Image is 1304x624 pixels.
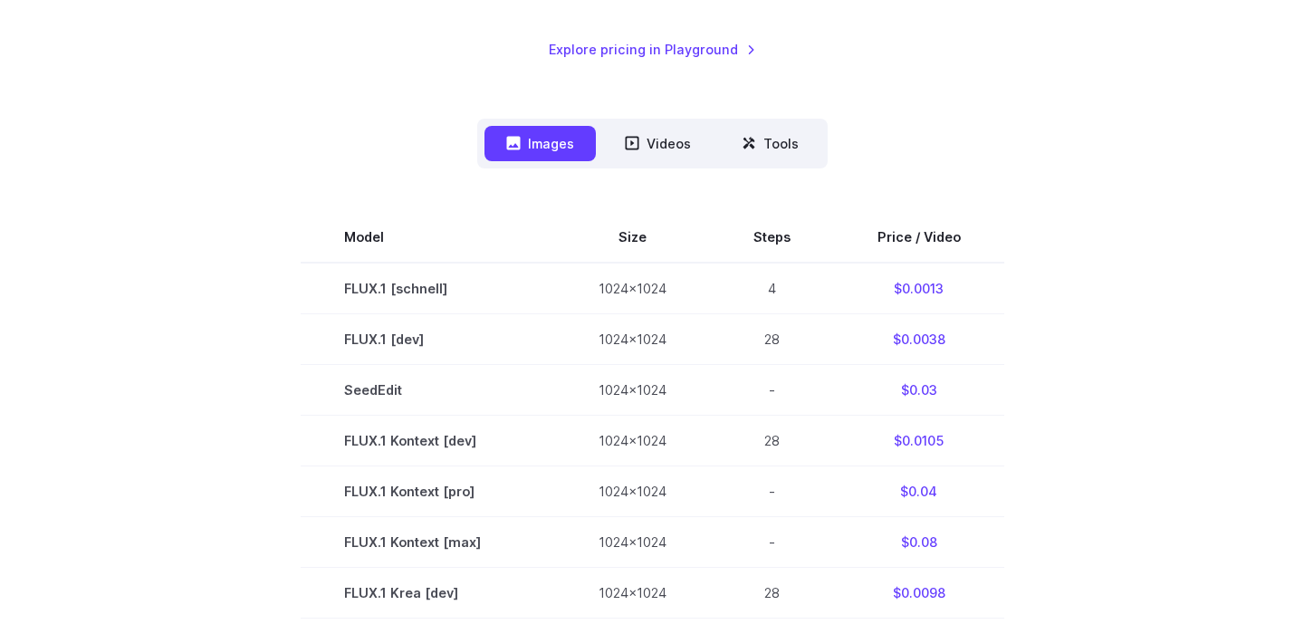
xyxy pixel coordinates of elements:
td: FLUX.1 Krea [dev] [301,567,555,618]
td: $0.0098 [834,567,1004,618]
th: Model [301,212,555,263]
td: 1024x1024 [555,364,710,415]
th: Size [555,212,710,263]
button: Tools [720,126,820,161]
td: SeedEdit [301,364,555,415]
td: $0.0105 [834,415,1004,466]
th: Steps [710,212,834,263]
td: 1024x1024 [555,415,710,466]
td: $0.0038 [834,313,1004,364]
td: FLUX.1 [dev] [301,313,555,364]
td: $0.04 [834,466,1004,516]
td: - [710,466,834,516]
button: Images [484,126,596,161]
td: 4 [710,263,834,314]
td: $0.03 [834,364,1004,415]
td: FLUX.1 Kontext [max] [301,516,555,567]
td: 28 [710,415,834,466]
td: $0.0013 [834,263,1004,314]
td: $0.08 [834,516,1004,567]
td: FLUX.1 Kontext [dev] [301,415,555,466]
th: Price / Video [834,212,1004,263]
td: 1024x1024 [555,313,710,364]
td: 1024x1024 [555,516,710,567]
td: - [710,516,834,567]
td: 1024x1024 [555,263,710,314]
td: FLUX.1 [schnell] [301,263,555,314]
td: FLUX.1 Kontext [pro] [301,466,555,516]
td: 28 [710,313,834,364]
button: Videos [603,126,713,161]
td: 28 [710,567,834,618]
a: Explore pricing in Playground [549,39,756,60]
td: - [710,364,834,415]
td: 1024x1024 [555,466,710,516]
td: 1024x1024 [555,567,710,618]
